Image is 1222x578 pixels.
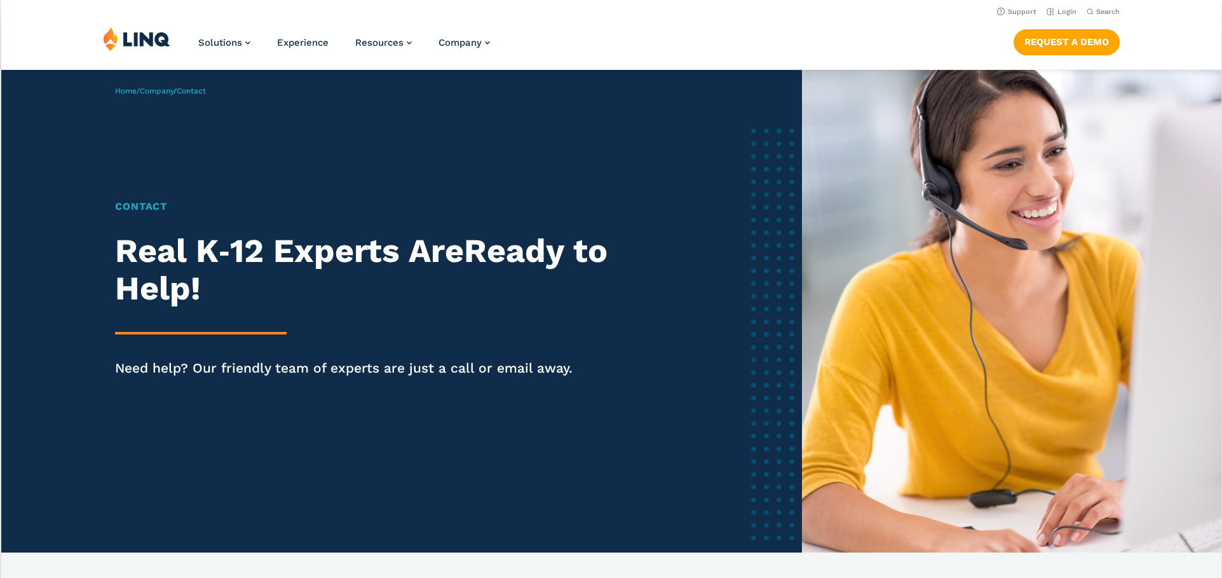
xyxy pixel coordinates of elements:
span: Search [1096,8,1119,16]
h2: Real K‑12 Experts Are [115,232,656,308]
a: Experience [277,37,329,48]
img: LINQ | K‑12 Software [103,27,170,51]
a: Support [996,8,1036,16]
span: Company [438,37,482,48]
a: Company [140,86,173,95]
span: Contact [177,86,206,95]
nav: Button Navigation [1013,27,1119,55]
a: Company [438,37,490,48]
h1: Contact [115,199,656,214]
nav: Utility Navigation [1,4,1221,18]
a: Solutions [198,37,250,48]
a: Login [1046,8,1076,16]
button: Open Search Bar [1086,7,1119,17]
span: Resources [355,37,404,48]
img: Female software representative [802,70,1221,553]
a: Resources [355,37,412,48]
a: Home [115,86,137,95]
span: Solutions [198,37,242,48]
nav: Primary Navigation [198,27,490,69]
a: Request a Demo [1013,29,1119,55]
span: / / [115,86,206,95]
strong: Ready to Help! [115,231,607,308]
p: Need help? Our friendly team of experts are just a call or email away. [115,359,656,378]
